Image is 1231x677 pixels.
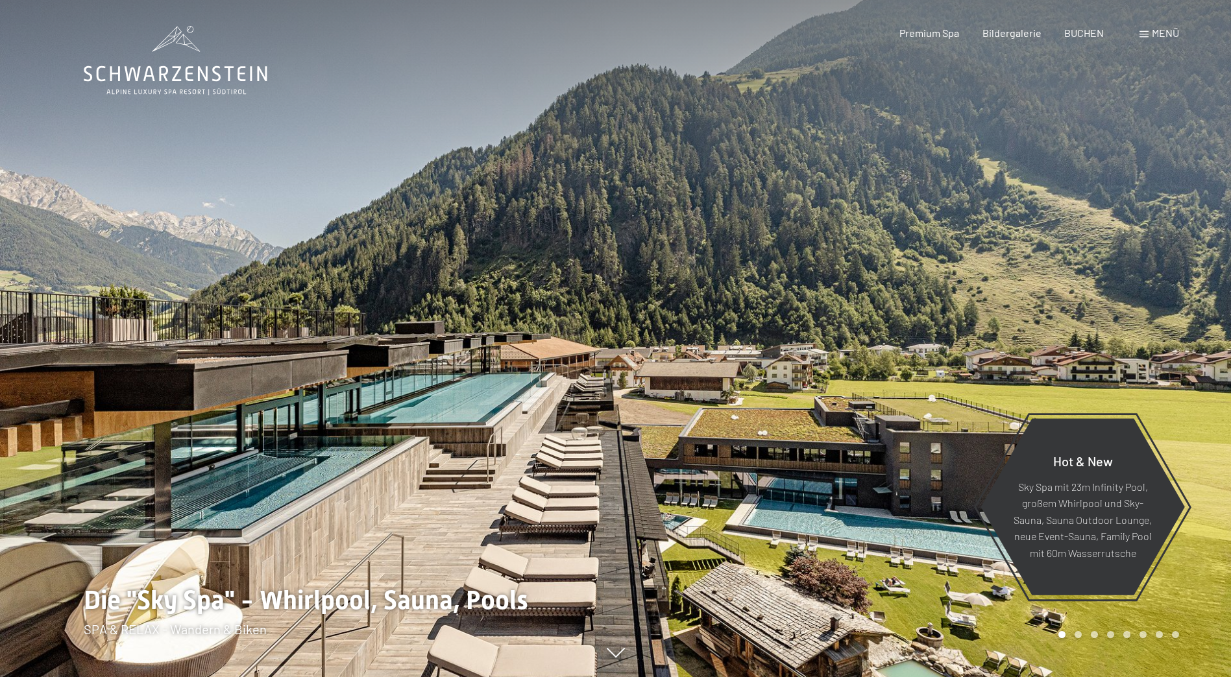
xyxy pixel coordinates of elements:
div: Carousel Page 8 [1172,631,1179,638]
div: Carousel Page 3 [1091,631,1098,638]
div: Carousel Page 5 [1123,631,1130,638]
div: Carousel Page 1 (Current Slide) [1058,631,1066,638]
span: Hot & New [1053,453,1113,468]
a: Hot & New Sky Spa mit 23m Infinity Pool, großem Whirlpool und Sky-Sauna, Sauna Outdoor Lounge, ne... [980,418,1186,596]
div: Carousel Page 6 [1140,631,1147,638]
div: Carousel Page 4 [1107,631,1114,638]
span: Menü [1152,27,1179,39]
p: Sky Spa mit 23m Infinity Pool, großem Whirlpool und Sky-Sauna, Sauna Outdoor Lounge, neue Event-S... [1012,478,1153,561]
div: Carousel Pagination [1054,631,1179,638]
div: Carousel Page 2 [1075,631,1082,638]
a: Bildergalerie [982,27,1042,39]
a: BUCHEN [1064,27,1104,39]
div: Carousel Page 7 [1156,631,1163,638]
a: Premium Spa [899,27,959,39]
